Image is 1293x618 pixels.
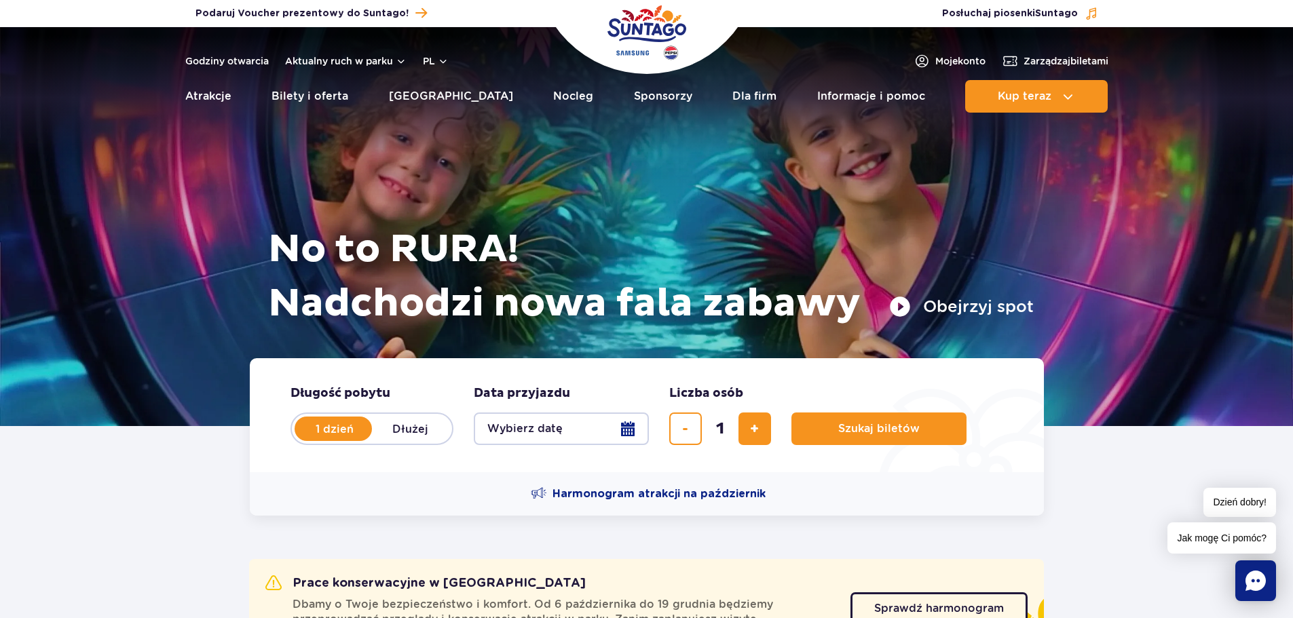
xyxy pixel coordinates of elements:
[704,412,736,445] input: liczba biletów
[935,54,986,68] span: Moje konto
[250,358,1044,472] form: Planowanie wizyty w Park of Poland
[889,296,1034,317] button: Obejrzyj spot
[285,56,407,66] button: Aktualny ruch w parku
[942,7,1098,20] button: Posłuchaj piosenkiSuntago
[942,7,1078,20] span: Posłuchaj piosenki
[552,486,766,501] span: Harmonogram atrakcji na październik
[265,575,586,592] h2: Prace konserwacyjne w [GEOGRAPHIC_DATA]
[965,80,1108,113] button: Kup teraz
[195,7,409,20] span: Podaruj Voucher prezentowy do Suntago!
[291,385,390,402] span: Długość pobytu
[1167,522,1276,554] span: Jak mogę Ci pomóc?
[1002,53,1108,69] a: Zarządzajbiletami
[1203,488,1276,517] span: Dzień dobry!
[1024,54,1108,68] span: Zarządzaj biletami
[185,80,231,113] a: Atrakcje
[669,385,743,402] span: Liczba osób
[268,223,1034,331] h1: No to RURA! Nadchodzi nowa fala zabawy
[634,80,692,113] a: Sponsorzy
[838,423,920,435] span: Szukaj biletów
[389,80,513,113] a: [GEOGRAPHIC_DATA]
[195,4,427,22] a: Podaruj Voucher prezentowy do Suntago!
[531,486,766,502] a: Harmonogram atrakcji na październik
[271,80,348,113] a: Bilety i oferta
[669,412,702,445] button: usuń bilet
[553,80,593,113] a: Nocleg
[372,414,449,443] label: Dłużej
[738,412,771,445] button: dodaj bilet
[914,53,986,69] a: Mojekonto
[474,412,649,445] button: Wybierz datę
[874,603,1004,614] span: Sprawdź harmonogram
[732,80,776,113] a: Dla firm
[998,90,1051,102] span: Kup teraz
[423,54,449,68] button: pl
[1235,560,1276,601] div: Chat
[791,412,967,445] button: Szukaj biletów
[185,54,269,68] a: Godziny otwarcia
[474,385,570,402] span: Data przyjazdu
[817,80,925,113] a: Informacje i pomoc
[1035,9,1078,18] span: Suntago
[296,414,373,443] label: 1 dzień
